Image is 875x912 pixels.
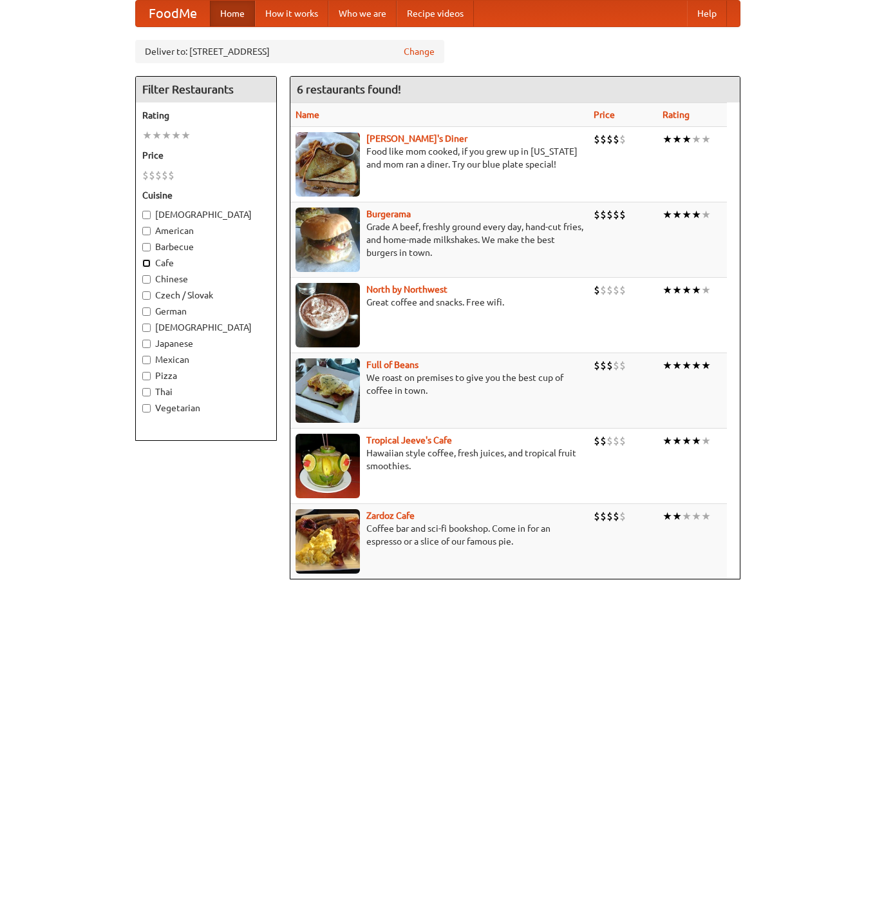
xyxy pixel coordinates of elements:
[701,358,711,373] li: ★
[594,110,615,120] a: Price
[672,208,682,222] li: ★
[296,208,360,272] img: burgerama.jpg
[692,208,701,222] li: ★
[135,40,444,63] div: Deliver to: [STREET_ADDRESS]
[600,208,607,222] li: $
[142,353,270,366] label: Mexican
[142,149,270,162] h5: Price
[366,360,419,370] a: Full of Beans
[397,1,474,26] a: Recipe videos
[142,324,151,332] input: [DEMOGRAPHIC_DATA]
[296,434,360,498] img: jeeves.jpg
[619,283,626,297] li: $
[619,434,626,448] li: $
[296,145,583,171] p: Food like mom cooked, if you grew up in [US_STATE] and mom ran a diner. Try our blue plate special!
[142,243,151,251] input: Barbecue
[296,283,360,347] img: north.jpg
[682,509,692,523] li: ★
[162,128,171,142] li: ★
[692,283,701,297] li: ★
[142,211,151,219] input: [DEMOGRAPHIC_DATA]
[672,434,682,448] li: ★
[296,132,360,197] img: sallys.jpg
[142,259,151,267] input: Cafe
[142,168,149,182] li: $
[613,208,619,222] li: $
[366,284,447,295] b: North by Northwest
[366,133,467,144] a: [PERSON_NAME]'s Diner
[142,275,151,284] input: Chinese
[155,168,162,182] li: $
[613,358,619,373] li: $
[687,1,727,26] a: Help
[366,209,411,219] a: Burgerama
[600,509,607,523] li: $
[663,283,672,297] li: ★
[600,283,607,297] li: $
[142,404,151,412] input: Vegetarian
[672,358,682,373] li: ★
[296,358,360,423] img: beans.jpg
[296,522,583,548] p: Coffee bar and sci-fi bookshop. Come in for an espresso or a slice of our famous pie.
[682,208,692,222] li: ★
[600,132,607,146] li: $
[255,1,328,26] a: How it works
[594,208,600,222] li: $
[619,509,626,523] li: $
[296,509,360,574] img: zardoz.jpg
[142,337,270,350] label: Japanese
[663,110,690,120] a: Rating
[296,447,583,472] p: Hawaiian style coffee, fresh juices, and tropical fruit smoothies.
[692,434,701,448] li: ★
[594,283,600,297] li: $
[142,388,151,396] input: Thai
[682,132,692,146] li: ★
[142,208,270,221] label: [DEMOGRAPHIC_DATA]
[701,434,711,448] li: ★
[210,1,255,26] a: Home
[142,340,151,348] input: Japanese
[296,371,583,397] p: We roast on premises to give you the best cup of coffee in town.
[366,435,452,445] a: Tropical Jeeve's Cafe
[613,509,619,523] li: $
[142,369,270,382] label: Pizza
[162,168,168,182] li: $
[672,509,682,523] li: ★
[682,358,692,373] li: ★
[149,168,155,182] li: $
[701,132,711,146] li: ★
[142,372,151,380] input: Pizza
[142,321,270,334] label: [DEMOGRAPHIC_DATA]
[328,1,397,26] a: Who we are
[607,509,613,523] li: $
[296,110,319,120] a: Name
[672,283,682,297] li: ★
[594,509,600,523] li: $
[297,83,401,95] ng-pluralize: 6 restaurants found!
[136,1,210,26] a: FoodMe
[142,305,270,318] label: German
[142,240,270,253] label: Barbecue
[692,509,701,523] li: ★
[607,208,613,222] li: $
[607,132,613,146] li: $
[181,128,191,142] li: ★
[142,109,270,122] h5: Rating
[366,510,415,521] a: Zardoz Cafe
[692,358,701,373] li: ★
[692,132,701,146] li: ★
[594,132,600,146] li: $
[607,283,613,297] li: $
[663,509,672,523] li: ★
[404,45,435,58] a: Change
[701,283,711,297] li: ★
[142,402,270,414] label: Vegetarian
[142,385,270,398] label: Thai
[701,509,711,523] li: ★
[142,307,151,316] input: German
[594,358,600,373] li: $
[142,289,270,302] label: Czech / Slovak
